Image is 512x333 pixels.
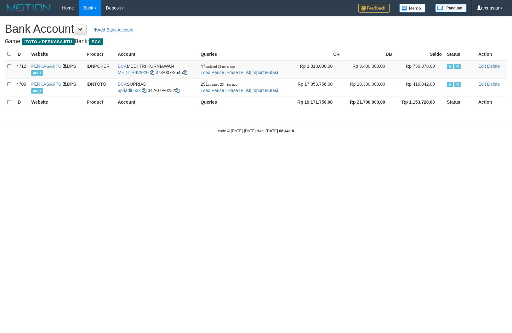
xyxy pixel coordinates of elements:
[342,78,395,96] td: Rp 18.300.000,00
[115,48,198,60] th: Account
[29,78,84,96] td: DPS
[31,64,61,69] a: PERKASAJITU
[395,96,444,108] th: Rp 1.153.720,00
[201,70,210,75] a: Load
[84,96,115,108] th: Product
[90,25,137,35] a: Add Bank Account
[29,60,84,78] td: DPS
[198,48,290,60] th: Queries
[5,38,507,45] h4: Game: Bank:
[118,88,141,93] a: upriadi6533
[487,64,500,69] a: Delete
[31,70,43,76] span: arc-1
[226,88,250,93] a: EraseTFList
[444,96,476,108] th: Status
[29,48,84,60] th: Website
[14,96,29,108] th: ID
[84,78,115,96] td: IDNTOTO
[118,64,127,69] span: BCA
[89,38,103,45] span: BCA
[14,60,29,78] td: 4712
[454,82,461,87] span: Running
[115,96,198,108] th: Account
[201,88,210,93] a: Load
[5,3,53,13] img: MOTION_logo.png
[251,88,278,93] a: Import Mutasi
[290,60,342,78] td: Rp 1.318.000,00
[31,88,43,94] span: arc-1
[476,96,507,108] th: Action
[395,78,444,96] td: Rp 416.842,00
[487,82,500,87] a: Delete
[201,64,278,75] span: | | |
[198,96,290,108] th: Queries
[212,70,224,75] a: Pause
[395,48,444,60] th: Saldo
[115,60,198,78] td: MEDI TRI KURNIAWAN 373-007-2545
[208,83,237,86] span: updated 23 mins ago
[454,64,461,69] span: Running
[201,82,237,87] span: 291
[342,48,395,60] th: DB
[266,129,294,133] strong: [DATE] 06:44:10
[447,82,453,87] span: Active
[342,60,395,78] td: Rp 3.400.000,00
[29,96,84,108] th: Website
[84,48,115,60] th: Product
[115,78,198,96] td: SUPRIADI 042-079-0252
[22,38,75,45] span: ITOTO > PERKASAJITU
[290,96,342,108] th: Rp 19.171.756,00
[435,4,467,12] img: panduan.png
[118,70,149,75] a: MEDITRIK2020
[84,60,115,78] td: IDNPOKER
[226,70,250,75] a: EraseTFList
[218,129,294,133] small: code © [DATE]-[DATE] dwg |
[478,64,486,69] a: Edit
[476,48,507,60] th: Action
[31,82,61,87] a: PERKASAJITU
[206,65,235,68] span: updated 22 mins ago
[212,88,224,93] a: Pause
[342,96,395,108] th: Rp 21.700.000,00
[290,48,342,60] th: CR
[444,48,476,60] th: Status
[14,78,29,96] td: 4709
[251,70,278,75] a: Import Mutasi
[478,82,486,87] a: Edit
[5,23,507,35] h1: Bank Account
[14,48,29,60] th: ID
[201,82,278,93] span: | | |
[399,4,426,13] img: Button%20Memo.svg
[358,4,390,13] img: Feedback.jpg
[118,82,127,87] span: BCA
[447,64,453,69] span: Active
[395,60,444,78] td: Rp 736.878,00
[290,78,342,96] td: Rp 17.853.756,00
[201,64,235,69] span: 47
